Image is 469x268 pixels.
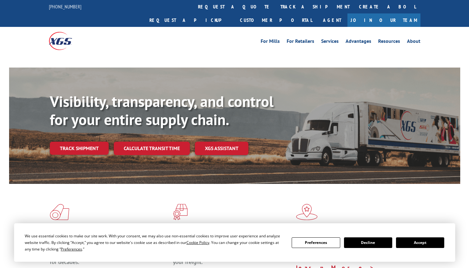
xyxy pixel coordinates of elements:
[344,237,392,248] button: Decline
[50,243,168,265] span: As an industry carrier of choice, XGS has brought innovation and dedication to flooring logistics...
[378,39,400,46] a: Resources
[50,92,274,129] b: Visibility, transparency, and control for your entire supply chain.
[25,233,284,252] div: We use essential cookies to make our site work. With your consent, we may also use non-essential ...
[145,13,235,27] a: Request a pickup
[195,142,248,155] a: XGS ASSISTANT
[114,142,190,155] a: Calculate transit time
[186,240,209,245] span: Cookie Policy
[50,204,69,220] img: xgs-icon-total-supply-chain-intelligence-red
[235,13,317,27] a: Customer Portal
[50,142,109,155] a: Track shipment
[347,13,420,27] a: Join Our Team
[321,39,339,46] a: Services
[317,13,347,27] a: Agent
[261,39,280,46] a: For Mills
[61,246,82,252] span: Preferences
[292,237,340,248] button: Preferences
[49,3,81,10] a: [PHONE_NUMBER]
[14,223,455,262] div: Cookie Consent Prompt
[396,237,444,248] button: Accept
[173,204,188,220] img: xgs-icon-focused-on-flooring-red
[296,204,318,220] img: xgs-icon-flagship-distribution-model-red
[346,39,371,46] a: Advantages
[287,39,314,46] a: For Retailers
[407,39,420,46] a: About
